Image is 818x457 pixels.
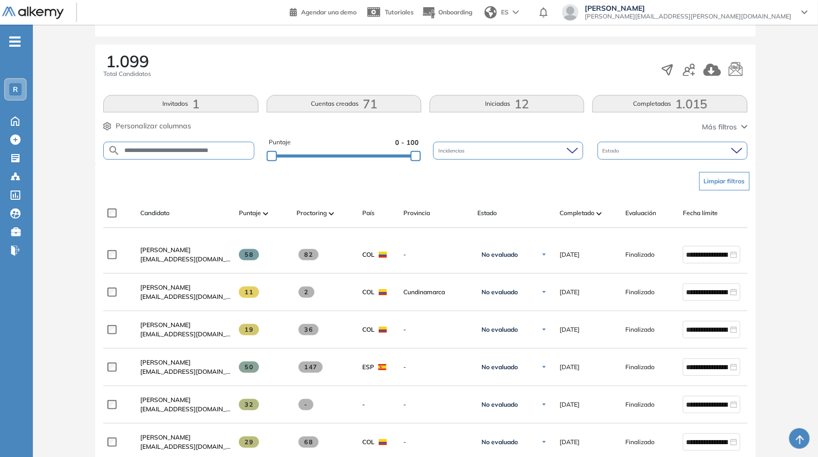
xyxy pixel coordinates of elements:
[481,363,518,371] span: No evaluado
[299,324,319,335] span: 36
[481,251,518,259] span: No evaluado
[269,138,291,147] span: Puntaje
[477,208,497,218] span: Estado
[239,249,259,260] span: 58
[501,8,509,17] span: ES
[140,255,231,264] span: [EMAIL_ADDRESS][DOMAIN_NAME]
[481,401,518,409] span: No evaluado
[362,208,375,218] span: País
[541,252,547,258] img: Ícono de flecha
[140,358,191,366] span: [PERSON_NAME]
[560,325,580,334] span: [DATE]
[438,147,467,155] span: Incidencias
[140,405,231,414] span: [EMAIL_ADDRESS][DOMAIN_NAME]
[403,325,469,334] span: -
[560,208,594,218] span: Completado
[106,53,149,69] span: 1.099
[239,399,259,410] span: 32
[299,436,319,448] span: 68
[239,208,261,218] span: Puntaje
[481,288,518,296] span: No evaluado
[541,364,547,370] img: Ícono de flecha
[239,361,259,373] span: 50
[625,250,655,259] span: Finalizado
[541,289,547,295] img: Ícono de flecha
[140,245,231,255] a: [PERSON_NAME]
[683,208,718,218] span: Fecha límite
[438,8,472,16] span: Onboarding
[422,2,472,24] button: Onboarding
[625,208,656,218] span: Evaluación
[299,399,313,410] span: -
[362,250,375,259] span: COL
[13,85,18,93] span: R
[239,324,259,335] span: 19
[403,437,469,447] span: -
[362,325,375,334] span: COL
[702,122,737,132] span: Más filtros
[239,436,259,448] span: 29
[9,41,21,43] i: -
[560,437,580,447] span: [DATE]
[485,6,497,18] img: world
[625,400,655,409] span: Finalizado
[140,433,231,442] a: [PERSON_NAME]
[513,10,519,14] img: arrow
[592,95,747,112] button: Completadas1.015
[395,138,419,147] span: 0 - 100
[263,212,268,215] img: [missing "en.ARROW_ALT" translation]
[403,400,469,409] span: -
[140,292,231,301] span: [EMAIL_ADDRESS][DOMAIN_NAME]
[103,69,151,79] span: Total Candidatos
[140,396,191,404] span: [PERSON_NAME]
[541,439,547,445] img: Ícono de flecha
[585,12,791,21] span: [PERSON_NAME][EMAIL_ADDRESS][PERSON_NAME][DOMAIN_NAME]
[585,4,791,12] span: [PERSON_NAME]
[108,144,120,157] img: SEARCH_ALT
[403,363,469,372] span: -
[267,95,421,112] button: Cuentas creadas71
[140,433,191,441] span: [PERSON_NAME]
[625,363,655,372] span: Finalizado
[362,363,374,372] span: ESP
[362,437,375,447] span: COL
[299,249,319,260] span: 82
[140,367,231,376] span: [EMAIL_ADDRESS][DOMAIN_NAME]
[481,326,518,334] span: No evaluado
[329,212,334,215] img: [missing "en.ARROW_ALT" translation]
[103,121,191,131] button: Personalizar columnas
[140,320,231,330] a: [PERSON_NAME]
[597,212,602,215] img: [missing "en.ARROW_ALT" translation]
[385,8,414,16] span: Tutoriales
[403,208,430,218] span: Provincia
[362,400,365,409] span: -
[430,95,584,112] button: Iniciadas12
[403,250,469,259] span: -
[140,246,191,254] span: [PERSON_NAME]
[290,5,357,17] a: Agendar una demo
[560,400,580,409] span: [DATE]
[301,8,357,16] span: Agendar una demo
[2,7,64,20] img: Logo
[560,363,580,372] span: [DATE]
[560,288,580,297] span: [DATE]
[379,439,387,445] img: COL
[299,287,314,298] span: 2
[379,327,387,333] img: COL
[140,358,231,367] a: [PERSON_NAME]
[403,288,469,297] span: Cundinamarca
[239,287,259,298] span: 11
[379,289,387,295] img: COL
[378,364,386,370] img: ESP
[541,402,547,408] img: Ícono de flecha
[603,147,622,155] span: Estado
[296,208,327,218] span: Proctoring
[625,437,655,447] span: Finalizado
[140,442,231,451] span: [EMAIL_ADDRESS][DOMAIN_NAME]
[481,438,518,446] span: No evaluado
[625,288,655,297] span: Finalizado
[140,208,170,218] span: Candidato
[625,325,655,334] span: Finalizado
[362,288,375,297] span: COL
[598,142,748,160] div: Estado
